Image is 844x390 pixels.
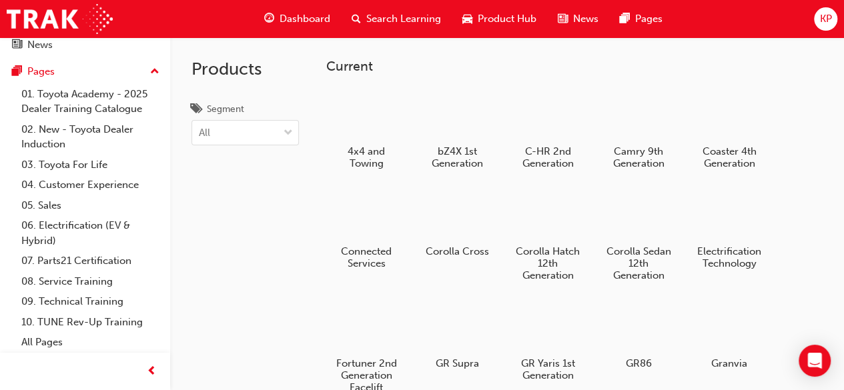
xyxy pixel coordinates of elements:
h5: Corolla Hatch 12th Generation [513,245,583,281]
h5: GR Supra [422,357,492,369]
h5: Corolla Cross [422,245,492,257]
a: 01. Toyota Academy - 2025 Dealer Training Catalogue [16,84,165,119]
a: News [5,33,165,57]
a: Connected Services [326,185,406,274]
a: 03. Toyota For Life [16,155,165,175]
h3: Current [326,59,823,74]
span: News [573,11,598,27]
span: search-icon [352,11,361,27]
span: car-icon [462,11,472,27]
a: pages-iconPages [609,5,673,33]
a: 04. Customer Experience [16,175,165,195]
button: KP [814,7,837,31]
a: 09. Technical Training [16,291,165,312]
a: Coaster 4th Generation [689,85,769,174]
div: All [199,125,210,141]
img: Trak [7,4,113,34]
span: tags-icon [191,104,201,116]
a: car-iconProduct Hub [452,5,547,33]
h5: Camry 9th Generation [604,145,674,169]
span: prev-icon [147,363,157,380]
a: All Pages [16,332,165,353]
div: Open Intercom Messenger [799,345,831,377]
span: Product Hub [478,11,536,27]
h5: bZ4X 1st Generation [422,145,492,169]
a: Corolla Sedan 12th Generation [598,185,679,286]
span: guage-icon [264,11,274,27]
h5: C-HR 2nd Generation [513,145,583,169]
a: C-HR 2nd Generation [508,85,588,174]
span: up-icon [150,63,159,81]
h5: 4x4 and Towing [332,145,402,169]
span: news-icon [558,11,568,27]
h5: GR Yaris 1st Generation [513,357,583,381]
h5: Coaster 4th Generation [695,145,765,169]
h5: Electrification Technology [695,245,765,269]
h5: Granvia [695,357,765,369]
a: search-iconSearch Learning [341,5,452,33]
a: Corolla Cross [417,185,497,262]
a: guage-iconDashboard [254,5,341,33]
a: bZ4X 1st Generation [417,85,497,174]
a: 02. New - Toyota Dealer Induction [16,119,165,155]
a: 10. TUNE Rev-Up Training [16,312,165,333]
div: Pages [27,64,55,79]
h5: Connected Services [332,245,402,269]
a: 06. Electrification (EV & Hybrid) [16,215,165,251]
div: Segment [207,103,244,116]
span: Search Learning [366,11,441,27]
h5: GR86 [604,357,674,369]
a: 4x4 and Towing [326,85,406,174]
button: Pages [5,59,165,84]
a: news-iconNews [547,5,609,33]
div: News [27,37,53,53]
a: 05. Sales [16,195,165,216]
h5: Corolla Sedan 12th Generation [604,245,674,281]
a: 08. Service Training [16,271,165,292]
a: Camry 9th Generation [598,85,679,174]
a: GR Yaris 1st Generation [508,297,588,386]
span: pages-icon [12,66,22,78]
span: Pages [635,11,663,27]
span: pages-icon [620,11,630,27]
span: down-icon [284,125,293,142]
a: GR86 [598,297,679,374]
span: KP [819,11,831,27]
a: Granvia [689,297,769,374]
a: 07. Parts21 Certification [16,251,165,271]
a: Corolla Hatch 12th Generation [508,185,588,286]
a: Electrification Technology [689,185,769,274]
span: news-icon [12,39,22,51]
span: Dashboard [280,11,330,27]
a: GR Supra [417,297,497,374]
h2: Products [191,59,299,80]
